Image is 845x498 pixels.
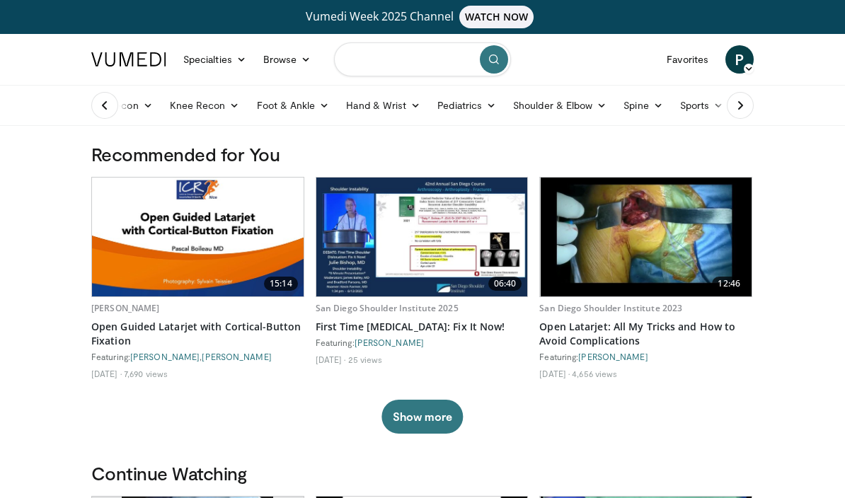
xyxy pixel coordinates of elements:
a: Sports [672,91,732,120]
a: 15:14 [92,178,304,296]
a: Open Guided Latarjet with Cortical-Button Fixation [91,320,304,348]
button: Show more [381,400,463,434]
a: Favorites [658,45,717,74]
li: [DATE] [91,368,122,379]
span: WATCH NOW [459,6,534,28]
a: P [725,45,754,74]
a: Foot & Ankle [248,91,338,120]
img: 1142dadb-6805-4990-8e3a-48b1a23f7910.620x360_q85_upscale.jpg [541,178,752,296]
a: Vumedi Week 2025 ChannelWATCH NOW [83,6,762,28]
a: [PERSON_NAME] [91,302,160,314]
span: 12:46 [712,277,746,291]
img: VuMedi Logo [91,52,166,66]
div: Featuring: [316,337,529,348]
a: Browse [255,45,320,74]
span: 06:40 [488,277,522,291]
a: Shoulder & Elbow [505,91,615,120]
li: [DATE] [539,368,570,379]
a: First Time [MEDICAL_DATA]: Fix It Now! [316,320,529,334]
a: San Diego Shoulder Institute 2025 [316,302,459,314]
img: 520775e4-b945-4e52-ae3a-b4b1d9154673.620x360_q85_upscale.jpg [316,178,527,296]
a: Knee Recon [161,91,248,120]
a: Pediatrics [429,91,505,120]
li: 7,690 views [124,368,168,379]
input: Search topics, interventions [334,42,511,76]
h3: Continue Watching [91,462,754,485]
a: Spine [615,91,671,120]
span: 15:14 [264,277,298,291]
a: [PERSON_NAME] [355,337,424,347]
a: [PERSON_NAME] [202,352,271,361]
a: 12:46 [540,178,752,296]
a: Specialties [175,45,255,74]
img: c7b19ec0-e532-4955-bc76-fe136b298f8b.jpg.620x360_q85_upscale.jpg [92,178,304,296]
a: [PERSON_NAME] [578,352,648,361]
li: 4,656 views [572,368,617,379]
a: San Diego Shoulder Institute 2023 [539,302,682,314]
a: 06:40 [316,178,528,296]
div: Featuring: [539,351,752,362]
a: Hand & Wrist [338,91,429,120]
li: 25 views [348,354,383,365]
div: Featuring: , [91,351,304,362]
h3: Recommended for You [91,143,754,166]
li: [DATE] [316,354,346,365]
a: Open Latarjet: All My Tricks and How to Avoid Complications [539,320,752,348]
a: [PERSON_NAME] [130,352,200,361]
